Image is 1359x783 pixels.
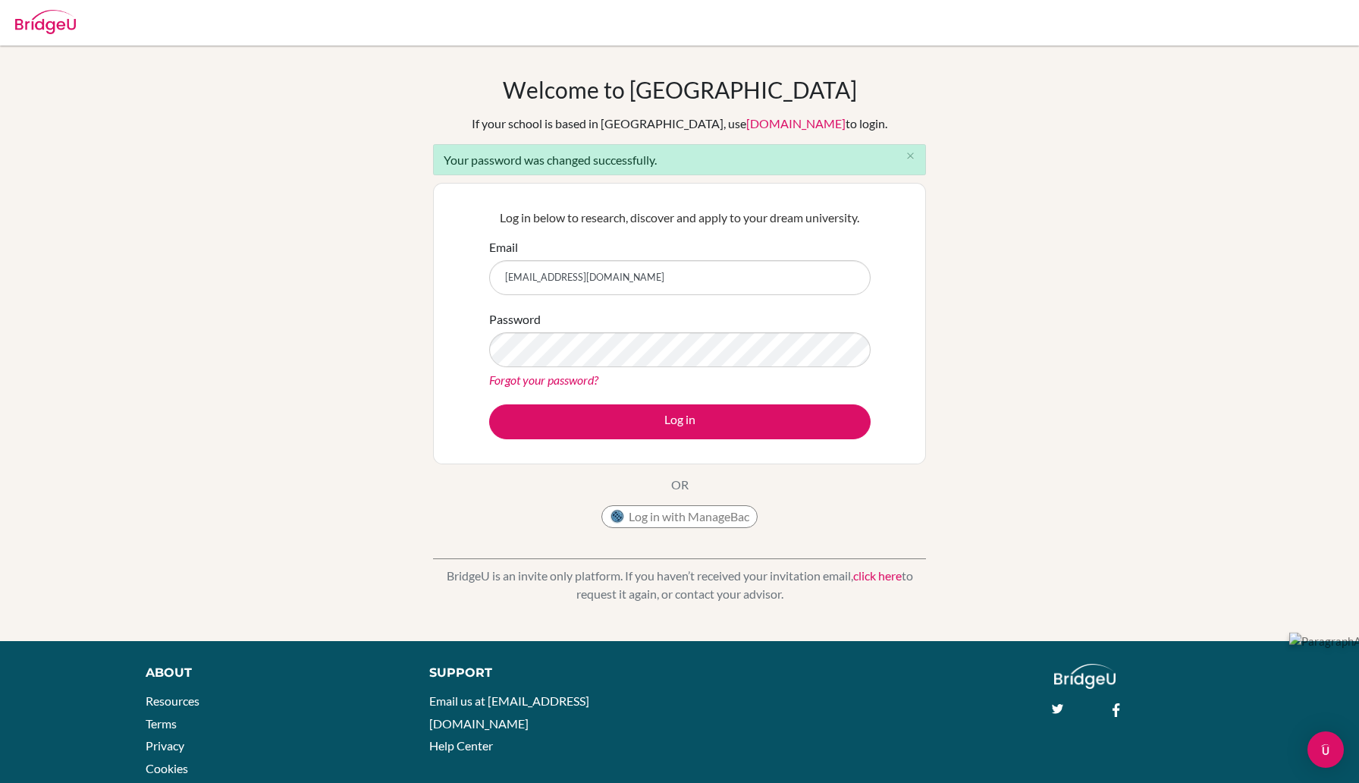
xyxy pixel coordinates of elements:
[671,476,689,494] p: OR
[472,115,887,133] div: If your school is based in [GEOGRAPHIC_DATA], use to login.
[895,145,925,168] button: Close
[1307,731,1344,768] div: Open Intercom Messenger
[429,693,589,731] a: Email us at [EMAIL_ADDRESS][DOMAIN_NAME]
[146,664,396,682] div: About
[503,76,857,103] h1: Welcome to [GEOGRAPHIC_DATA]
[1054,664,1116,689] img: logo_white@2x-f4f0deed5e89b7ecb1c2cc34c3e3d731f90f0f143d5ea2071677605dd97b5244.png
[429,738,493,753] a: Help Center
[15,10,76,34] img: Bridge-U
[489,238,518,256] label: Email
[433,144,926,175] div: Your password was changed successfully.
[489,404,871,439] button: Log in
[853,568,902,583] a: click here
[146,716,177,731] a: Terms
[433,567,926,603] p: BridgeU is an invite only platform. If you haven’t received your invitation email, to request it ...
[146,761,188,775] a: Cookies
[489,209,871,227] p: Log in below to research, discover and apply to your dream university.
[146,693,199,708] a: Resources
[746,116,846,130] a: [DOMAIN_NAME]
[905,150,916,162] i: close
[489,310,541,329] label: Password
[429,664,662,682] div: Support
[489,373,598,387] a: Forgot your password?
[146,738,184,753] a: Privacy
[601,505,758,528] button: Log in with ManageBac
